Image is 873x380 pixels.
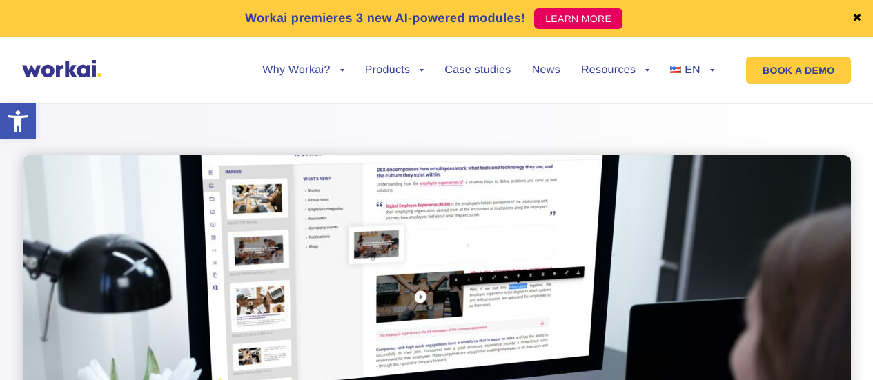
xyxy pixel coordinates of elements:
[444,65,511,76] a: Case studies
[245,9,526,28] p: Workai premieres 3 new AI-powered modules!
[746,57,851,84] a: BOOK A DEMO
[685,64,700,76] span: EN
[534,8,622,29] a: LEARN MORE
[262,65,344,76] a: Why Workai?
[852,13,862,24] a: ✖
[365,65,424,76] a: Products
[581,65,649,76] a: Resources
[532,65,560,76] a: News
[670,65,714,76] a: EN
